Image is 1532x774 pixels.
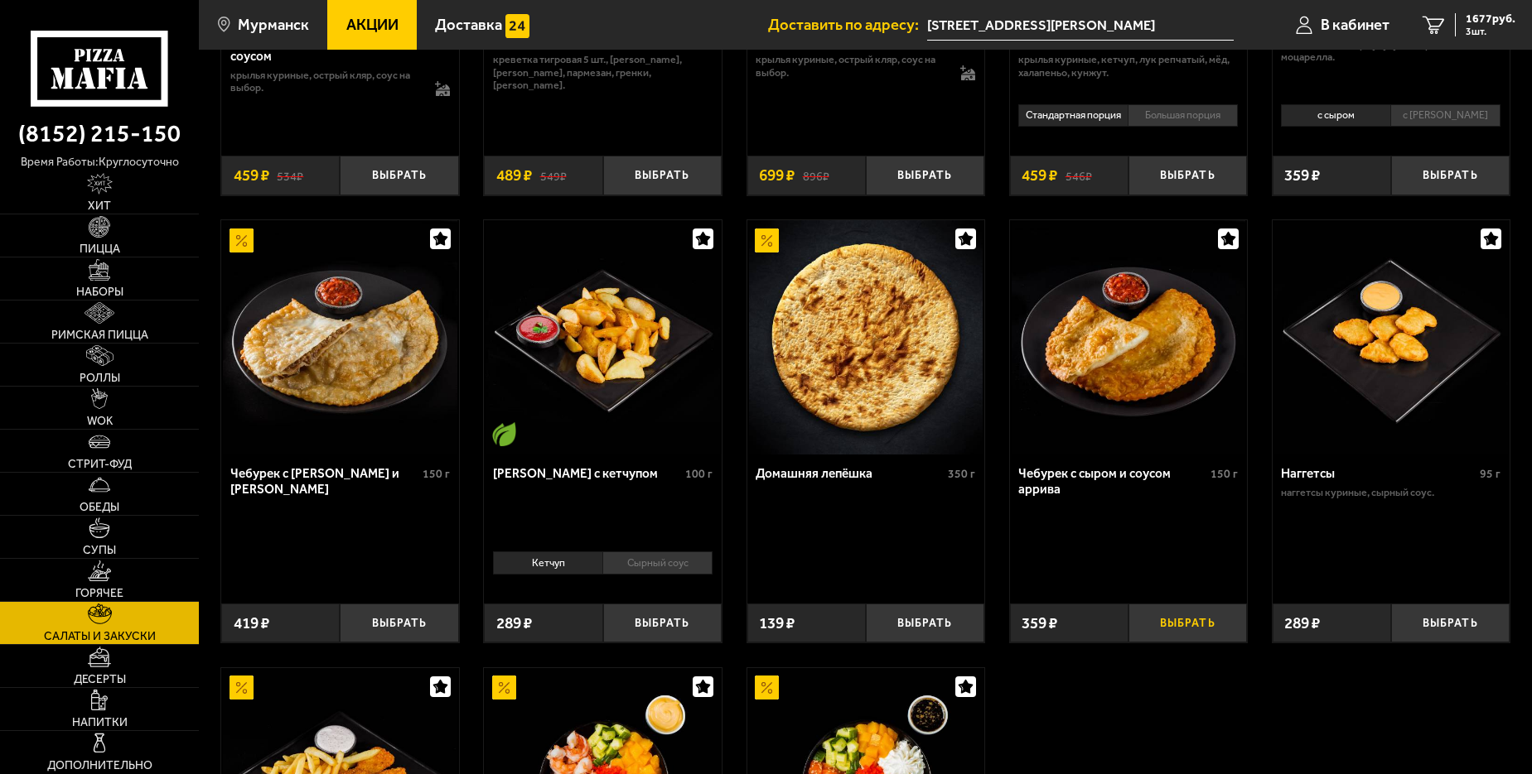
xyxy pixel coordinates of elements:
[1273,99,1510,144] div: 0
[1284,615,1320,631] span: 289 ₽
[1281,466,1476,481] div: Наггетсы
[68,459,132,470] span: Стрит-фуд
[1066,167,1092,183] s: 546 ₽
[74,674,126,685] span: Десерты
[83,545,116,556] span: Супы
[803,167,829,183] s: 896 ₽
[1466,13,1515,25] span: 1677 руб.
[238,17,309,32] span: Мурманск
[603,156,722,195] button: Выбрать
[927,10,1234,41] input: Ваш адрес доставки
[340,603,458,642] button: Выбрать
[484,220,721,454] a: Вегетарианское блюдоКартофель айдахо с кетчупом
[1128,156,1247,195] button: Выбрать
[1010,220,1247,454] a: Чебурек с сыром и соусом аррива
[1281,104,1390,127] li: с сыром
[234,167,269,183] span: 459 ₽
[602,551,713,574] li: Сырный соус
[223,220,457,454] img: Чебурек с мясом и соусом аррива
[1391,156,1510,195] button: Выбрать
[540,167,567,183] s: 549 ₽
[1211,467,1238,481] span: 150 г
[756,53,945,79] p: крылья куриные, острый кляр, соус на выбор.
[72,717,128,728] span: Напитки
[505,14,529,38] img: 15daf4d41897b9f0e9f617042186c801.svg
[1018,104,1128,127] li: Стандартная порция
[866,156,984,195] button: Выбрать
[80,502,119,513] span: Обеды
[927,10,1234,41] span: улица Аскольдовцев, 25к4
[87,416,113,427] span: WOK
[1284,167,1320,183] span: 359 ₽
[1390,104,1501,127] li: с [PERSON_NAME]
[1128,603,1247,642] button: Выбрать
[277,167,303,183] s: 534 ₽
[51,329,148,341] span: Римская пицца
[75,588,123,599] span: Горячее
[749,220,983,454] img: Домашняя лепёшка
[76,286,123,298] span: Наборы
[759,167,795,183] span: 699 ₽
[80,243,120,255] span: Пицца
[486,220,719,454] img: Картофель айдахо с кетчупом
[80,373,120,384] span: Роллы
[493,53,713,91] p: креветка тигровая 5 шт., [PERSON_NAME], [PERSON_NAME], пармезан, гренки, [PERSON_NAME].
[484,546,721,592] div: 0
[948,467,975,481] span: 350 г
[1273,220,1510,454] a: Наггетсы
[1128,104,1238,127] li: Большая порция
[1018,53,1238,79] p: крылья куриные, кетчуп, лук репчатый, мёд, халапеньо, кунжут.
[755,228,779,252] img: Акционный
[230,228,254,252] img: Акционный
[493,466,681,481] div: [PERSON_NAME] с кетчупом
[1466,26,1515,36] span: 3 шт.
[759,615,795,631] span: 139 ₽
[1022,615,1057,631] span: 359 ₽
[603,603,722,642] button: Выбрать
[230,69,419,94] p: крылья куриные, острый кляр, соус на выбор.
[492,675,516,699] img: Акционный
[1012,220,1245,454] img: Чебурек с сыром и соусом аррива
[1018,466,1206,497] div: Чебурек с сыром и соусом аррива
[1022,167,1057,183] span: 459 ₽
[230,466,418,497] div: Чебурек с [PERSON_NAME] и [PERSON_NAME]
[685,467,713,481] span: 100 г
[1010,99,1247,144] div: 0
[755,675,779,699] img: Акционный
[47,760,152,772] span: Дополнительно
[493,551,602,574] li: Кетчуп
[1274,220,1508,454] img: Наггетсы
[496,167,532,183] span: 489 ₽
[1281,486,1501,498] p: наггетсы куриные, сырный соус.
[866,603,984,642] button: Выбрать
[1391,603,1510,642] button: Выбрать
[44,631,156,642] span: Салаты и закуски
[221,220,458,454] a: АкционныйЧебурек с мясом и соусом аррива
[346,17,399,32] span: Акции
[230,675,254,699] img: Акционный
[496,615,532,631] span: 289 ₽
[423,467,450,481] span: 150 г
[756,466,944,481] div: Домашняя лепёшка
[1281,38,1501,64] p: тонкое тесто, сыр сулугуни, пармезан, моцарелла.
[340,156,458,195] button: Выбрать
[234,615,269,631] span: 419 ₽
[1480,467,1501,481] span: 95 г
[768,17,927,32] span: Доставить по адресу:
[435,17,502,32] span: Доставка
[88,200,111,212] span: Хит
[1321,17,1389,32] span: В кабинет
[747,220,984,454] a: АкционныйДомашняя лепёшка
[492,422,516,446] img: Вегетарианское блюдо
